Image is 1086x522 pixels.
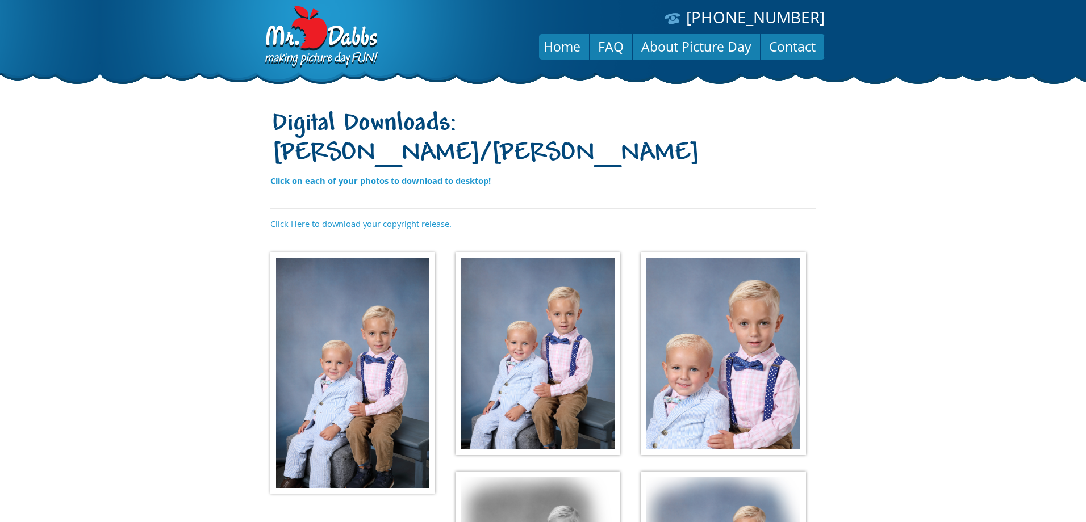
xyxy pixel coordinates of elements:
[270,110,816,170] h1: Digital Downloads: [PERSON_NAME]/[PERSON_NAME]
[535,33,589,60] a: Home
[633,33,760,60] a: About Picture Day
[641,252,805,456] img: a7d5c7a9e631f14fa9c06f.jpg
[270,218,452,229] a: Click Here to download your copyright release.
[270,252,435,494] img: 2fd8482c9e3a45e1956491.jpg
[686,6,825,28] a: [PHONE_NUMBER]
[270,175,491,186] strong: Click on each of your photos to download to desktop!
[261,6,379,69] img: Dabbs Company
[590,33,632,60] a: FAQ
[761,33,824,60] a: Contact
[456,252,620,456] img: 7430400e920f378f13a325.jpg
